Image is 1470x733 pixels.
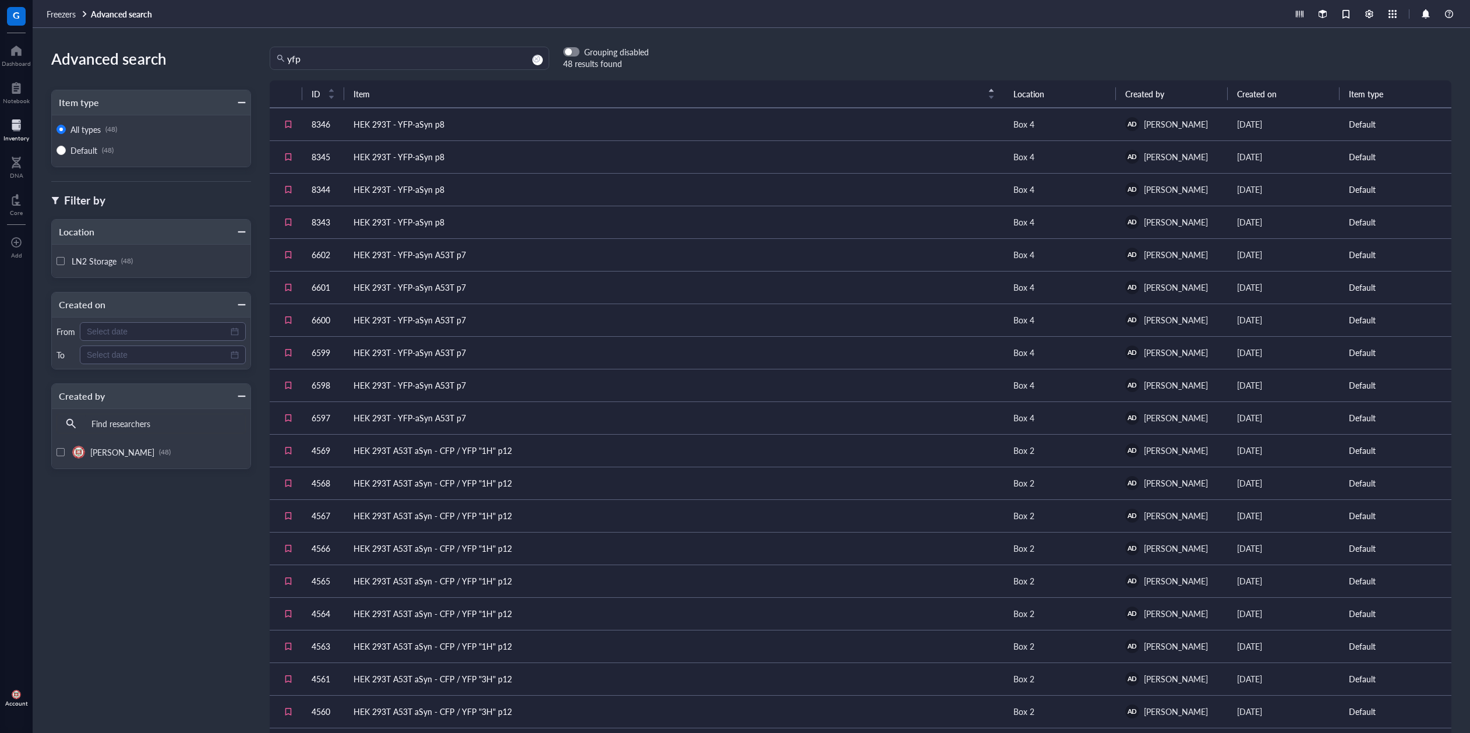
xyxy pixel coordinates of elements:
[344,80,1004,108] th: Item
[1128,119,1137,129] span: AD
[72,255,116,267] span: LN2 Storage
[1013,607,1034,620] div: Box 2
[1144,575,1208,587] span: [PERSON_NAME]
[1237,477,1330,489] div: [DATE]
[1128,315,1137,325] span: AD
[10,191,23,216] a: Core
[1144,184,1208,195] span: [PERSON_NAME]
[1013,216,1034,228] div: Box 4
[1128,348,1137,358] span: AD
[1013,672,1034,685] div: Box 2
[1144,542,1208,554] span: [PERSON_NAME]
[1144,477,1208,489] span: [PERSON_NAME]
[1144,314,1208,326] span: [PERSON_NAME]
[302,140,344,173] td: 8345
[1128,185,1137,195] span: AD
[1340,401,1451,434] td: Default
[1013,118,1034,131] div: Box 4
[1128,576,1137,586] span: AD
[344,434,1004,467] td: HEK 293T A53T aSyn - CFP / YFP "1H" p12
[344,499,1004,532] td: HEK 293T A53T aSyn - CFP / YFP "1H" p12
[1144,510,1208,521] span: [PERSON_NAME]
[312,87,321,100] span: ID
[1144,412,1208,424] span: [PERSON_NAME]
[1013,150,1034,163] div: Box 4
[1144,118,1208,130] span: [PERSON_NAME]
[1237,640,1330,653] div: [DATE]
[64,192,105,209] div: Filter by
[1128,413,1137,423] span: AD
[10,153,23,179] a: DNA
[302,662,344,695] td: 4561
[302,304,344,336] td: 6600
[302,597,344,630] td: 4564
[3,97,30,104] div: Notebook
[52,297,105,313] div: Created on
[1144,673,1208,685] span: [PERSON_NAME]
[584,47,649,57] div: Grouping disabled
[5,700,28,707] div: Account
[1237,509,1330,522] div: [DATE]
[1128,511,1137,521] span: AD
[1340,565,1451,597] td: Default
[344,401,1004,434] td: HEK 293T - YFP-aSyn A53T p7
[3,116,29,142] a: Inventory
[344,238,1004,271] td: HEK 293T - YFP-aSyn A53T p7
[1128,707,1137,717] span: AD
[1340,206,1451,238] td: Default
[1340,238,1451,271] td: Default
[159,447,171,457] div: (48)
[52,388,105,404] div: Created by
[302,565,344,597] td: 4565
[563,57,649,70] div: 48 results found
[1013,183,1034,196] div: Box 4
[302,630,344,662] td: 4563
[47,8,76,20] span: Freezers
[1013,411,1034,424] div: Box 4
[47,9,89,19] a: Freezers
[1340,271,1451,304] td: Default
[302,108,344,140] td: 8346
[1237,150,1330,163] div: [DATE]
[1144,216,1208,228] span: [PERSON_NAME]
[1340,80,1451,108] th: Item type
[56,350,75,360] div: To
[302,173,344,206] td: 8344
[1237,607,1330,620] div: [DATE]
[344,695,1004,728] td: HEK 293T A53T aSyn - CFP / YFP "3H" p12
[344,565,1004,597] td: HEK 293T A53T aSyn - CFP / YFP "1H" p12
[52,224,94,240] div: Location
[1144,249,1208,260] span: [PERSON_NAME]
[1144,706,1208,717] span: [PERSON_NAME]
[1013,248,1034,261] div: Box 4
[13,8,20,22] span: G
[121,256,133,266] div: (48)
[1144,608,1208,619] span: [PERSON_NAME]
[1144,379,1208,391] span: [PERSON_NAME]
[10,209,23,216] div: Core
[344,173,1004,206] td: HEK 293T - YFP-aSyn p8
[1340,499,1451,532] td: Default
[1004,80,1116,108] th: Location
[1237,705,1330,718] div: [DATE]
[87,325,228,338] input: Select date
[1128,544,1137,554] span: AD
[70,124,101,135] span: All types
[1128,446,1137,456] span: AD
[1340,304,1451,336] td: Default
[302,271,344,304] td: 6601
[344,271,1004,304] td: HEK 293T - YFP-aSyn A53T p7
[344,304,1004,336] td: HEK 293T - YFP-aSyn A53T p7
[1237,346,1330,359] div: [DATE]
[1013,705,1034,718] div: Box 2
[1237,672,1330,685] div: [DATE]
[344,140,1004,173] td: HEK 293T - YFP-aSyn p8
[11,252,22,259] div: Add
[2,41,31,67] a: Dashboard
[1128,152,1137,162] span: AD
[3,79,30,104] a: Notebook
[344,108,1004,140] td: HEK 293T - YFP-aSyn p8
[90,446,154,458] span: [PERSON_NAME]
[1340,630,1451,662] td: Default
[302,695,344,728] td: 4560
